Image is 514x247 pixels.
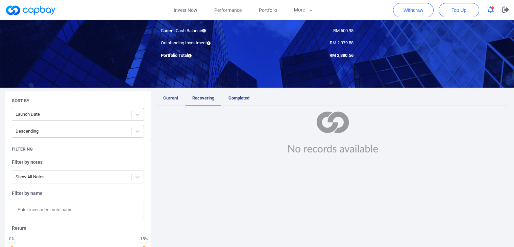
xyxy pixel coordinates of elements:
[259,6,277,14] span: Portfolio
[330,40,353,45] span: RM 2,379.58
[12,190,144,196] h5: Filter by name
[163,95,178,100] span: Current
[280,111,386,154] img: noRecord
[12,225,144,231] h5: Return
[156,27,257,35] div: Current Cash Balance
[12,202,144,218] input: Enter investment note name
[393,3,434,17] button: Withdraw
[228,95,249,100] span: Completed
[12,159,144,165] h5: Filter by notes
[8,237,15,241] div: 0 %
[451,7,466,14] span: Top Up
[156,52,257,59] div: Portfolio Total
[333,28,353,33] span: RM 500.98
[192,95,214,100] span: Recovering
[140,237,148,241] div: 15 %
[12,98,29,104] h5: Sort By
[12,146,33,152] h5: Filtering
[329,53,353,58] span: RM 2,880.56
[156,40,257,47] div: Outstanding Investment
[214,6,242,14] span: Performance
[439,3,479,17] button: Top Up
